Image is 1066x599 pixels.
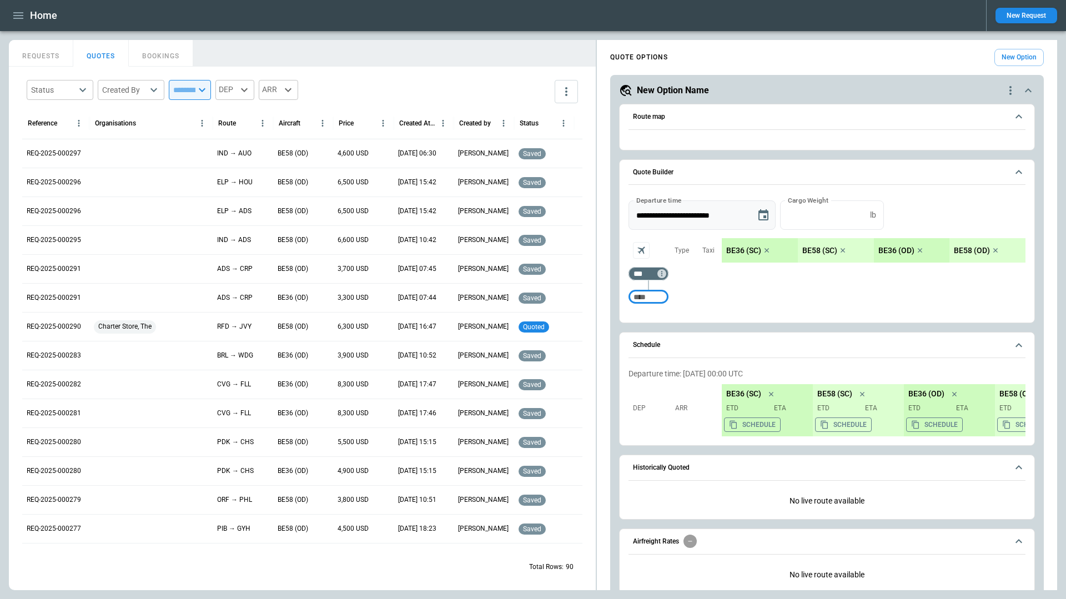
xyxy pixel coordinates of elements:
p: BE36 (OD) [278,380,308,389]
p: 09/22/2025 10:42 [398,235,436,245]
p: 09/17/2025 10:52 [398,351,436,360]
p: 4,900 USD [338,466,369,476]
div: Aircraft [279,119,300,127]
button: Historically Quoted [628,455,1025,481]
p: ETD [999,404,1038,413]
p: 3,900 USD [338,351,369,360]
p: CVG → FLL [217,380,251,389]
div: Created by [459,119,491,127]
span: saved [521,496,544,504]
h6: Route map [633,113,665,120]
p: BE36 (OD) [278,351,308,360]
span: saved [521,467,544,475]
p: REQ-2025-000282 [27,380,81,389]
p: BE58 (OD) [999,389,1035,399]
p: ELP → ADS [217,207,252,216]
div: Reference [28,119,57,127]
button: Created by column menu [496,115,511,131]
div: scrollable content [722,238,1025,263]
div: Too short [628,290,668,304]
p: [PERSON_NAME] [458,322,509,331]
div: quote-option-actions [1004,84,1017,97]
div: Price [339,119,354,127]
h6: Schedule [633,341,660,349]
button: Airfreight Rates [628,529,1025,555]
p: BE58 (OD) [278,149,308,158]
div: Route [218,119,236,127]
p: BE58 (OD) [278,264,308,274]
p: BE58 (SC) [817,389,852,399]
button: Choose date, selected date is Sep 23, 2025 [752,204,775,226]
p: 09/17/2025 16:47 [398,322,436,331]
button: Created At (UTC-05:00) column menu [435,115,451,131]
p: REQ-2025-000291 [27,264,81,274]
div: Airfreight Rates [628,561,1025,588]
div: Created By [102,84,147,95]
p: BE58 (OD) [278,178,308,187]
p: [PERSON_NAME] [458,178,509,187]
span: quoted [521,323,547,331]
p: [PERSON_NAME] [458,149,509,158]
p: Arr [675,404,714,413]
p: BE36 (OD) [908,389,944,399]
div: Too short [628,267,668,280]
p: ETA [861,404,899,413]
button: Copy the aircraft schedule to your clipboard [815,417,872,432]
button: Status column menu [556,115,571,131]
p: BRL → WDG [217,351,253,360]
p: 8,300 USD [338,409,369,418]
p: REQ-2025-000281 [27,409,81,418]
p: 09/16/2025 15:15 [398,466,436,476]
p: ETD [908,404,947,413]
button: BOOKINGS [129,40,193,67]
button: Quote Builder [628,160,1025,185]
button: Copy the aircraft schedule to your clipboard [997,417,1054,432]
p: 6,500 USD [338,178,369,187]
p: ORF → PHL [217,495,252,505]
p: Type [675,246,689,255]
p: REQ-2025-000295 [27,235,81,245]
p: REQ-2025-000279 [27,495,81,505]
p: ETD [726,404,765,413]
p: 09/22/2025 07:44 [398,293,436,303]
div: DEP [215,80,254,100]
span: saved [521,525,544,533]
p: BE36 (OD) [278,409,308,418]
p: No live route available [628,487,1025,515]
div: Organisations [95,119,136,127]
p: ETD [817,404,856,413]
p: BE58 (OD) [278,235,308,245]
p: [PERSON_NAME] [458,235,509,245]
p: ETA [770,404,808,413]
p: 90 [566,562,574,572]
p: [PERSON_NAME] [458,380,509,389]
p: BE58 (OD) [954,246,990,255]
p: PIB → GYH [217,524,250,533]
p: 09/22/2025 15:42 [398,207,436,216]
button: New Option [994,49,1044,66]
p: 3,700 USD [338,264,369,274]
p: REQ-2025-000290 [27,322,81,331]
button: Route column menu [255,115,270,131]
p: REQ-2025-000283 [27,351,81,360]
p: 4,500 USD [338,524,369,533]
p: [PERSON_NAME] [458,409,509,418]
p: 6,500 USD [338,207,369,216]
h1: Home [30,9,57,22]
p: BE58 (OD) [278,524,308,533]
p: Departure time: [DATE] 00:00 UTC [628,369,1025,379]
p: REQ-2025-000296 [27,178,81,187]
button: Price column menu [375,115,391,131]
p: 09/22/2025 07:45 [398,264,436,274]
p: Total Rows: [529,562,564,572]
p: Dep [633,404,672,413]
div: Schedule [628,365,1025,441]
p: PDK → CHS [217,437,254,447]
span: saved [521,352,544,360]
p: RFD → JVY [217,322,252,331]
button: more [555,80,578,103]
p: 6,600 USD [338,235,369,245]
span: saved [521,179,544,187]
p: BE36 (OD) [878,246,914,255]
button: Aircraft column menu [315,115,330,131]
